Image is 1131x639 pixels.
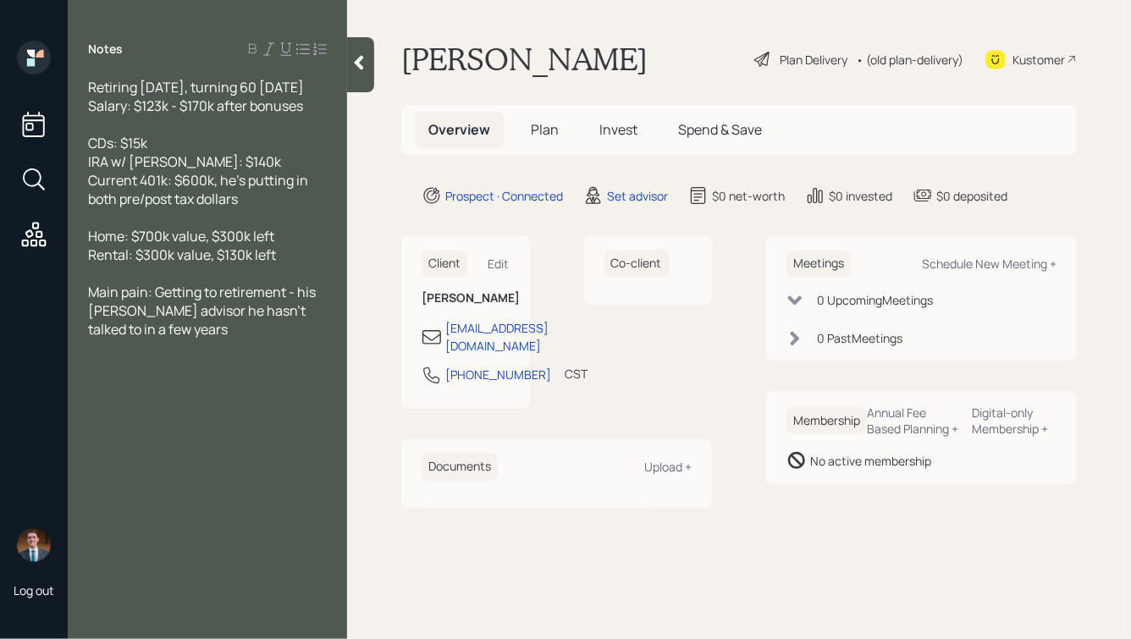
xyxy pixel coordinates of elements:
div: Kustomer [1012,51,1065,69]
div: CST [565,365,588,383]
div: Edit [488,256,510,272]
span: CDs: $15k [88,134,147,152]
div: 0 Past Meeting s [817,329,902,347]
span: Overview [428,120,490,139]
h6: Documents [422,453,498,481]
div: Schedule New Meeting + [922,256,1057,272]
span: Invest [599,120,637,139]
h6: Client [422,250,467,278]
img: hunter_neumayer.jpg [17,528,51,562]
div: Annual Fee Based Planning + [867,405,959,437]
span: Home: $700k value, $300k left [88,227,274,245]
span: Retiring [DATE], turning 60 [DATE] [88,78,304,96]
h6: Meetings [786,250,851,278]
div: • (old plan-delivery) [856,51,963,69]
div: Plan Delivery [780,51,847,69]
div: Log out [14,582,54,598]
div: Set advisor [607,187,668,205]
div: $0 invested [829,187,892,205]
div: [EMAIL_ADDRESS][DOMAIN_NAME] [445,319,549,355]
span: Salary: $123k - $170k after bonuses [88,96,303,115]
div: 0 Upcoming Meeting s [817,291,933,309]
div: No active membership [810,452,931,470]
span: Main pain: Getting to retirement - his [PERSON_NAME] advisor he hasn't talked to in a few years [88,283,318,339]
span: Rental: $300k value, $130k left [88,245,276,264]
div: Prospect · Connected [445,187,563,205]
div: Digital-only Membership + [973,405,1057,437]
h1: [PERSON_NAME] [401,41,648,78]
span: Current 401k: $600k, he's putting in both pre/post tax dollars [88,171,311,208]
div: Upload + [644,459,692,475]
div: $0 net-worth [712,187,785,205]
h6: [PERSON_NAME] [422,291,510,306]
label: Notes [88,41,123,58]
span: IRA w/ [PERSON_NAME]: $140k [88,152,281,171]
div: [PHONE_NUMBER] [445,366,551,383]
span: Plan [531,120,559,139]
h6: Co-client [604,250,669,278]
h6: Membership [786,407,867,435]
div: $0 deposited [936,187,1007,205]
span: Spend & Save [678,120,762,139]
